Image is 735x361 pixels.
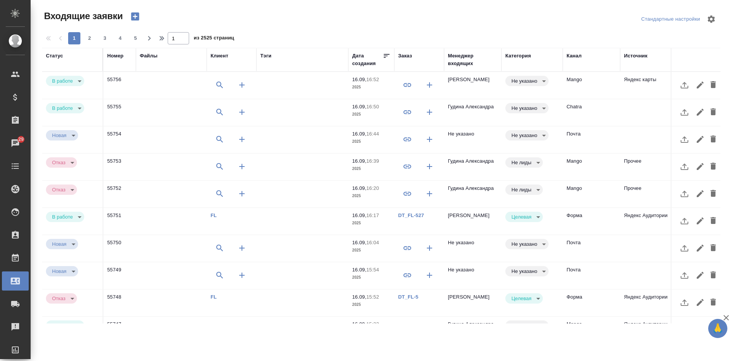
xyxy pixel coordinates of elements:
[103,72,136,99] td: 55756
[233,76,251,94] button: Создать клиента
[103,126,136,153] td: 55754
[675,130,694,149] button: Загрузить файл
[140,52,157,60] div: Файлы
[563,72,620,99] td: Mango
[620,154,678,180] td: Прочее
[211,185,229,203] button: Выбрать клиента
[194,33,234,44] span: из 2525 страниц
[509,132,539,139] button: Не указано
[707,266,720,284] button: Удалить
[675,239,694,257] button: Загрузить файл
[398,212,424,218] a: DT_FL-527
[211,52,228,60] div: Клиент
[352,267,366,273] p: 16.09,
[352,138,390,145] p: 2025
[505,185,559,195] div: Это спам, фрилансеры, текущие клиенты и т.д.
[50,105,75,111] button: В работе
[352,212,366,218] p: 16.09,
[398,157,416,176] button: Привязать к существующему заказу
[707,212,720,230] button: Удалить
[46,185,77,195] div: В работе
[366,240,379,245] p: 16:04
[675,320,694,339] button: Загрузить файл
[505,130,549,140] div: В работе
[398,185,416,203] button: Привязать к существующему заказу
[563,99,620,126] td: Chatra
[563,154,620,180] td: Mango
[352,104,366,109] p: 16.09,
[352,240,366,245] p: 16.09,
[114,34,126,42] span: 4
[398,294,418,300] a: DT_FL-5
[46,130,78,140] div: В работе
[352,301,390,309] p: 2025
[398,103,416,121] button: Привязать к существующему заказу
[563,289,620,316] td: Форма
[129,34,142,42] span: 5
[444,126,501,153] td: Не указано
[707,239,720,257] button: Удалить
[509,268,539,274] button: Не указано
[563,208,620,235] td: Форма
[352,83,390,91] p: 2025
[103,289,136,316] td: 55748
[694,130,707,149] button: Редактировать
[420,76,439,94] button: Создать заказ
[509,322,539,329] button: Не указано
[707,185,720,203] button: Удалить
[83,32,96,44] button: 2
[444,181,501,207] td: Гудина Александра
[420,320,439,339] button: Создать заказ
[366,212,379,218] p: 16:17
[46,52,63,60] div: Статус
[509,105,539,111] button: Не указано
[46,76,84,86] div: В работе
[211,239,229,257] button: Выбрать клиента
[50,322,75,329] button: В работе
[50,214,75,220] button: В работе
[352,247,390,254] p: 2025
[233,185,251,203] button: Создать клиента
[505,103,549,113] div: В работе
[420,266,439,284] button: Создать заказ
[505,52,531,60] div: Категория
[46,157,77,168] div: В работе
[694,157,707,176] button: Редактировать
[509,159,534,166] button: Не лиды
[114,32,126,44] button: 4
[352,52,383,67] div: Дата создания
[620,208,678,235] td: Яндекс Аудитории
[366,267,379,273] p: 15:54
[211,130,229,149] button: Выбрать клиента
[50,78,75,84] button: В работе
[675,157,694,176] button: Загрузить файл
[639,13,702,25] div: split button
[444,262,501,289] td: Не указано
[233,266,251,284] button: Создать клиента
[398,52,412,60] div: Заказ
[103,235,136,262] td: 55750
[563,181,620,207] td: Mango
[509,214,534,220] button: Целевая
[420,157,439,176] button: Создать заказ
[505,76,549,86] div: В работе
[509,241,539,247] button: Не указано
[103,154,136,180] td: 55753
[2,134,29,153] a: 29
[103,208,136,235] td: 55751
[50,132,69,139] button: Новая
[420,239,439,257] button: Создать заказ
[563,262,620,289] td: Почта
[14,136,28,143] span: 29
[211,320,229,339] button: Выбрать клиента
[211,266,229,284] button: Выбрать клиента
[50,295,68,302] button: Отказ
[233,130,251,149] button: Создать клиента
[50,186,68,193] button: Отказ
[444,235,501,262] td: Не указано
[99,32,111,44] button: 3
[563,235,620,262] td: Почта
[398,320,416,339] button: Привязать к существующему заказу
[352,185,366,191] p: 16.09,
[694,239,707,257] button: Редактировать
